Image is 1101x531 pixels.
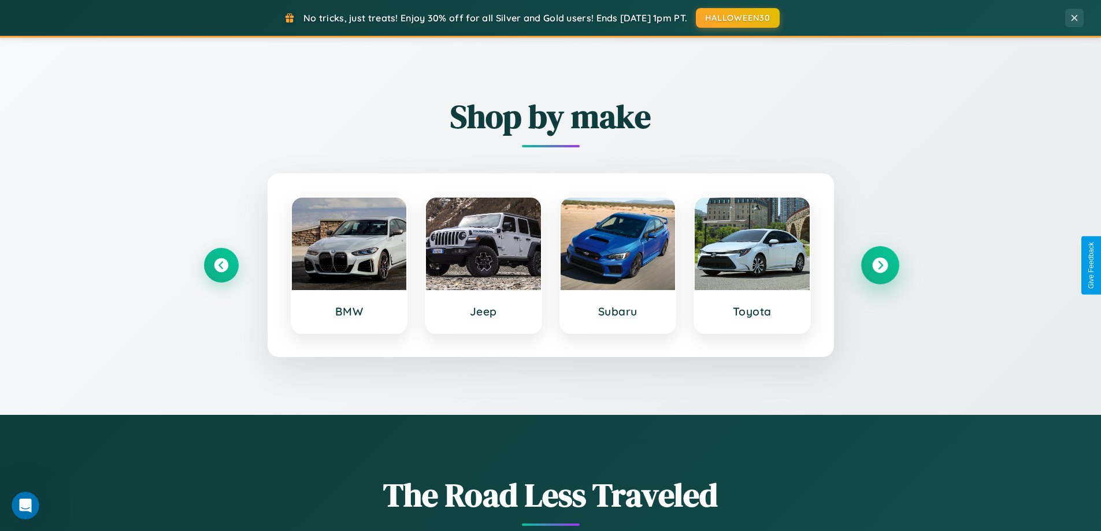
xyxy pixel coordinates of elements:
div: Give Feedback [1087,242,1095,289]
h3: Subaru [572,305,664,318]
h3: Toyota [706,305,798,318]
h3: Jeep [438,305,529,318]
button: HALLOWEEN30 [696,8,780,28]
h1: The Road Less Traveled [204,473,898,517]
h2: Shop by make [204,94,898,139]
span: No tricks, just treats! Enjoy 30% off for all Silver and Gold users! Ends [DATE] 1pm PT. [303,12,687,24]
h3: BMW [303,305,395,318]
iframe: Intercom live chat [12,492,39,519]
